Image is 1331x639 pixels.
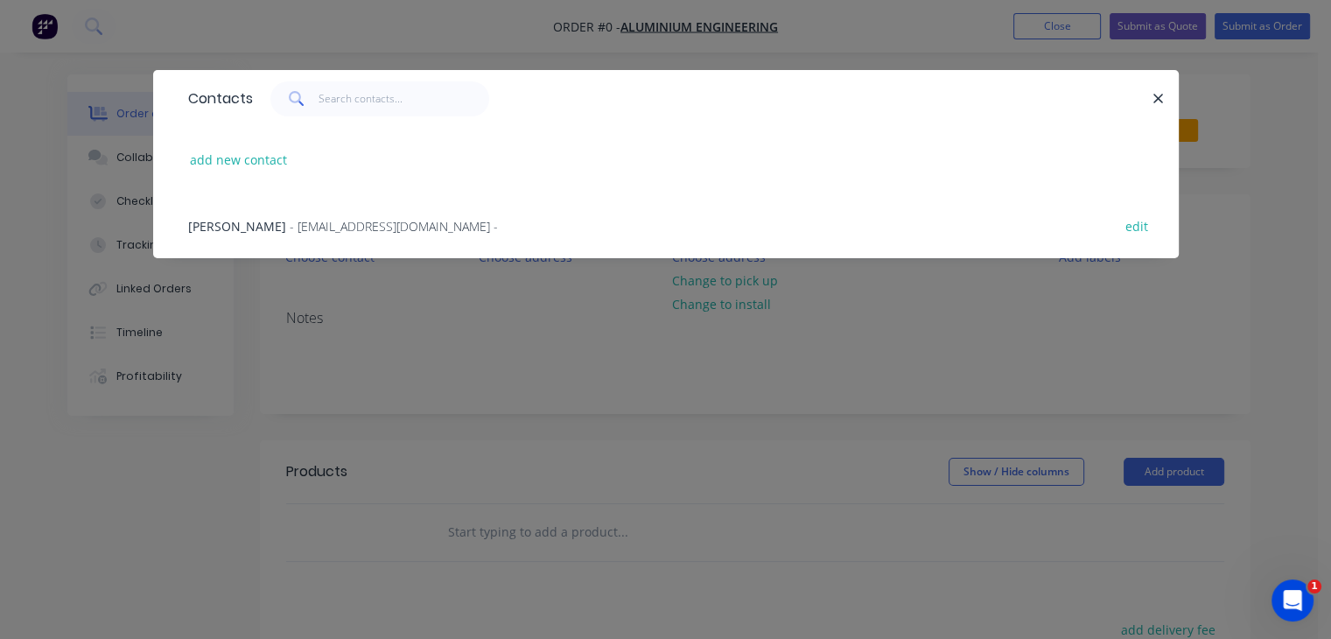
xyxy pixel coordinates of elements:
span: [PERSON_NAME] [188,218,286,235]
button: edit [1117,214,1158,237]
div: Contacts [179,71,253,127]
input: Search contacts... [319,81,489,116]
iframe: Intercom live chat [1271,579,1313,621]
span: - [EMAIL_ADDRESS][DOMAIN_NAME] - [290,218,498,235]
span: 1 [1307,579,1321,593]
button: add new contact [181,148,297,172]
